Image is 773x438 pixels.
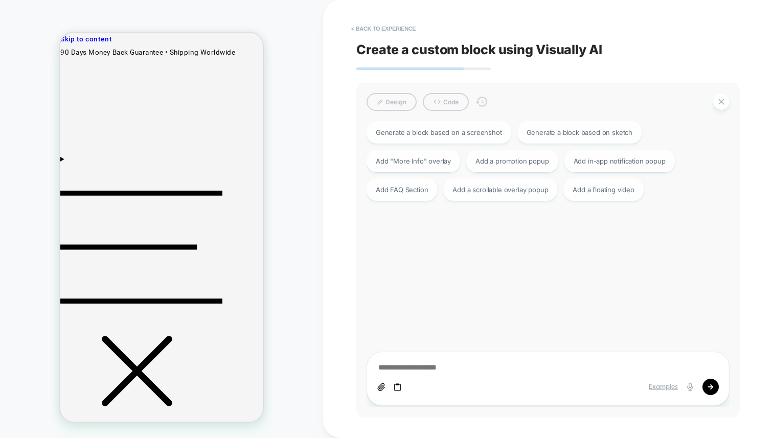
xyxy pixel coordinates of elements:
[367,178,437,201] div: Add FAQ Section
[367,150,460,172] div: Add "More Info" overlay
[563,178,644,201] div: Add a floating video
[346,20,421,37] button: < Back to experience
[356,42,740,57] span: Create a custom block using Visually AI
[649,383,678,391] div: Examples
[564,150,675,172] div: Add in-app notification popup
[517,121,642,144] div: Generate a block based on sketch
[443,178,557,201] div: Add a scrollable overlay popup
[367,121,511,144] div: Generate a block based on a screenshot
[466,150,558,172] div: Add a promotion popup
